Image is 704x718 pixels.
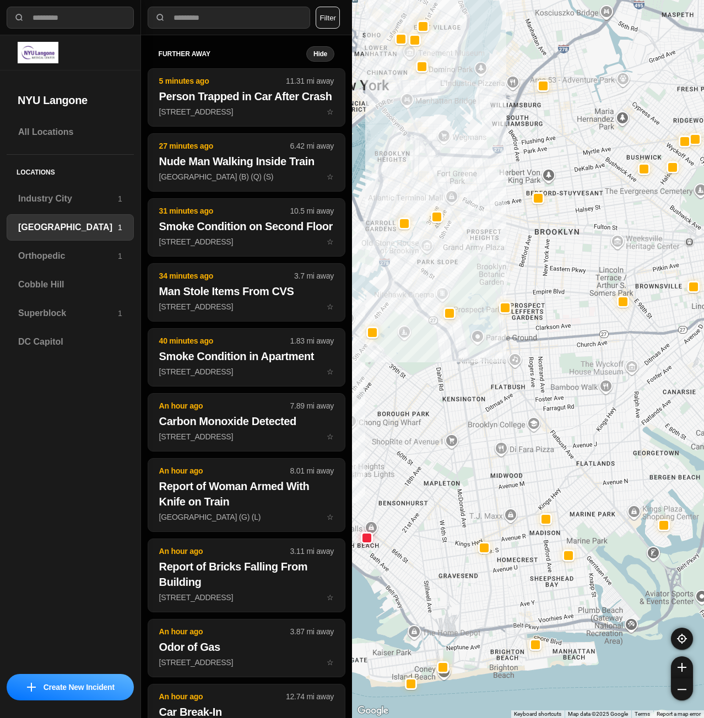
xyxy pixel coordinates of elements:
p: [STREET_ADDRESS] [159,431,334,442]
p: An hour ago [159,400,290,411]
button: Filter [316,7,340,29]
p: 7.89 mi away [290,400,334,411]
p: 10.5 mi away [290,205,334,216]
button: Hide [306,46,334,62]
button: zoom-out [671,678,693,700]
a: iconCreate New Incident [7,674,134,700]
a: Cobble Hill [7,271,134,298]
h3: [GEOGRAPHIC_DATA] [18,221,118,234]
a: Industry City1 [7,186,134,212]
p: 1.83 mi away [290,335,334,346]
p: 11.31 mi away [286,75,334,86]
p: An hour ago [159,546,290,557]
h2: Report of Bricks Falling From Building [159,559,334,590]
a: An hour ago8.01 mi awayReport of Woman Armed With Knife on Train[GEOGRAPHIC_DATA] (G) (L)star [148,512,345,521]
button: 5 minutes ago11.31 mi awayPerson Trapped in Car After Crash[STREET_ADDRESS]star [148,68,345,127]
h5: Locations [7,155,134,186]
h2: Nude Man Walking Inside Train [159,154,334,169]
p: 34 minutes ago [159,270,294,281]
a: 34 minutes ago3.7 mi awayMan Stole Items From CVS[STREET_ADDRESS]star [148,302,345,311]
a: An hour ago3.87 mi awayOdor of Gas[STREET_ADDRESS]star [148,657,345,667]
p: [STREET_ADDRESS] [159,592,334,603]
span: Map data ©2025 Google [568,711,628,717]
p: Create New Incident [44,682,115,693]
h3: Orthopedic [18,249,118,263]
button: 27 minutes ago6.42 mi awayNude Man Walking Inside Train[GEOGRAPHIC_DATA] (B) (Q) (S)star [148,133,345,192]
p: 1 [118,308,122,319]
h3: Superblock [18,307,118,320]
a: 31 minutes ago10.5 mi awaySmoke Condition on Second Floor[STREET_ADDRESS]star [148,237,345,246]
p: 6.42 mi away [290,140,334,151]
button: zoom-in [671,656,693,678]
p: 1 [118,251,122,262]
p: [STREET_ADDRESS] [159,236,334,247]
p: 3.87 mi away [290,626,334,637]
h2: Carbon Monoxide Detected [159,414,334,429]
p: 3.7 mi away [294,270,334,281]
p: [GEOGRAPHIC_DATA] (G) (L) [159,512,334,523]
h2: Odor of Gas [159,639,334,655]
button: An hour ago8.01 mi awayReport of Woman Armed With Knife on Train[GEOGRAPHIC_DATA] (G) (L)star [148,458,345,532]
h3: Industry City [18,192,118,205]
img: search [155,12,166,23]
p: 1 [118,222,122,233]
button: 31 minutes ago10.5 mi awaySmoke Condition on Second Floor[STREET_ADDRESS]star [148,198,345,257]
p: 5 minutes ago [159,75,286,86]
p: 31 minutes ago [159,205,290,216]
a: Open this area in Google Maps (opens a new window) [355,704,391,718]
button: Keyboard shortcuts [514,710,561,718]
p: An hour ago [159,691,286,702]
p: 40 minutes ago [159,335,290,346]
p: 27 minutes ago [159,140,290,151]
h2: NYU Langone [18,93,123,108]
h2: Person Trapped in Car After Crash [159,89,334,104]
p: [STREET_ADDRESS] [159,657,334,668]
h2: Smoke Condition on Second Floor [159,219,334,234]
span: star [327,172,334,181]
a: Terms (opens in new tab) [635,711,650,717]
h3: DC Capitol [18,335,122,349]
h3: All Locations [18,126,122,139]
img: Google [355,704,391,718]
a: 5 minutes ago11.31 mi awayPerson Trapped in Car After Crash[STREET_ADDRESS]star [148,107,345,116]
button: recenter [671,628,693,650]
small: Hide [313,50,327,58]
a: Report a map error [657,711,701,717]
button: 40 minutes ago1.83 mi awaySmoke Condition in Apartment[STREET_ADDRESS]star [148,328,345,387]
h2: Man Stole Items From CVS [159,284,334,299]
p: [STREET_ADDRESS] [159,106,334,117]
span: star [327,658,334,667]
button: An hour ago7.89 mi awayCarbon Monoxide Detected[STREET_ADDRESS]star [148,393,345,452]
p: [STREET_ADDRESS] [159,366,334,377]
span: star [327,107,334,116]
span: star [327,302,334,311]
img: search [14,12,25,23]
img: icon [27,683,36,692]
button: An hour ago3.11 mi awayReport of Bricks Falling From Building[STREET_ADDRESS]star [148,538,345,612]
img: logo [18,42,58,63]
span: star [327,367,334,376]
span: star [327,593,334,602]
p: An hour ago [159,465,290,476]
a: Orthopedic1 [7,243,134,269]
p: 1 [118,193,122,204]
img: zoom-in [678,663,686,672]
h2: Smoke Condition in Apartment [159,349,334,364]
h2: Report of Woman Armed With Knife on Train [159,478,334,509]
p: [GEOGRAPHIC_DATA] (B) (Q) (S) [159,171,334,182]
a: DC Capitol [7,329,134,355]
img: recenter [677,634,687,644]
span: star [327,237,334,246]
p: 12.74 mi away [286,691,334,702]
h3: Cobble Hill [18,278,122,291]
p: [STREET_ADDRESS] [159,301,334,312]
span: star [327,513,334,521]
a: Superblock1 [7,300,134,327]
p: 3.11 mi away [290,546,334,557]
a: An hour ago7.89 mi awayCarbon Monoxide Detected[STREET_ADDRESS]star [148,432,345,441]
p: 8.01 mi away [290,465,334,476]
button: 34 minutes ago3.7 mi awayMan Stole Items From CVS[STREET_ADDRESS]star [148,263,345,322]
p: An hour ago [159,626,290,637]
a: An hour ago3.11 mi awayReport of Bricks Falling From Building[STREET_ADDRESS]star [148,592,345,602]
h5: further away [159,50,306,58]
